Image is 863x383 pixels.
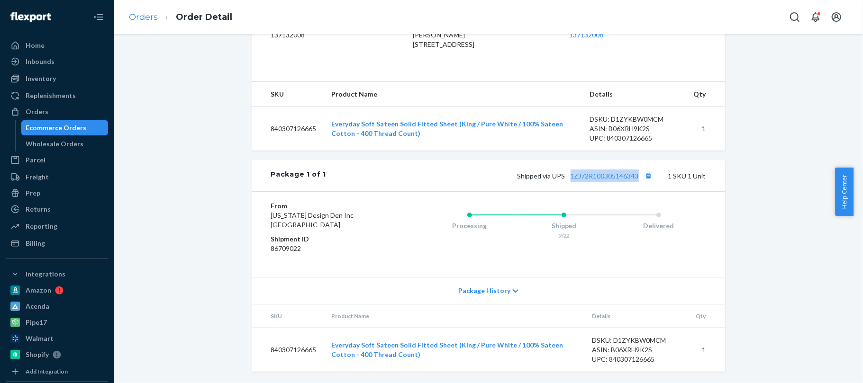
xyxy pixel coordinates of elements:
div: DSKU: D1ZYKBW0MCM [590,115,679,124]
a: 1ZJ72R100305146343 [571,172,639,180]
a: Everyday Soft Sateen Solid Fitted Sheet (King / Pure White / 100% Sateen Cotton - 400 Thread Count) [332,341,563,358]
button: Copy tracking number [643,169,655,182]
td: 1 [689,328,725,372]
a: Home [6,38,108,53]
div: Freight [26,172,49,182]
a: Amazon [6,283,108,298]
a: Parcel [6,152,108,168]
td: 840307126665 [252,107,324,151]
th: SKU [252,82,324,107]
th: Details [582,82,686,107]
button: Open Search Box [785,8,804,27]
th: Qty [689,304,725,328]
a: Inbounds [6,54,108,69]
div: Parcel [26,155,45,165]
div: Home [26,41,45,50]
a: Orders [129,12,158,22]
div: Pipe17 [26,318,47,327]
div: UPC: 840307126665 [592,355,681,364]
div: 9/22 [517,232,611,240]
a: Ecommerce Orders [21,120,109,135]
span: Package History [458,286,510,295]
div: ASIN: B06XRH9K2S [592,345,681,355]
a: Inventory [6,71,108,86]
div: Shipped [517,221,611,231]
div: Acenda [26,302,49,311]
div: ASIN: B06XRH9K2S [590,124,679,134]
div: Billing [26,239,45,248]
a: Shopify [6,347,108,362]
th: Qty [686,82,725,107]
div: Walmart [26,334,54,343]
ol: breadcrumbs [121,3,240,31]
div: Prep [26,188,40,198]
div: DSKU: D1ZYKBW0MCM [592,336,681,345]
div: Replenishments [26,91,76,100]
span: Shipped via UPS [518,172,655,180]
div: Integrations [26,269,65,279]
div: Orders [26,107,48,116]
dd: 86709022 [271,244,384,253]
div: Ecommerce Orders [26,123,87,133]
th: Product Name [324,304,584,328]
a: 137132008 [569,31,603,39]
th: SKU [252,304,324,328]
button: Open notifications [806,8,825,27]
div: Add Integration [26,367,68,375]
div: Amazon [26,285,51,295]
a: Pipe17 [6,315,108,330]
div: UPC: 840307126665 [590,134,679,143]
a: Freight [6,169,108,185]
a: Prep [6,186,108,201]
td: 840307126665 [252,328,324,372]
a: Everyday Soft Sateen Solid Fitted Sheet (King / Pure White / 100% Sateen Cotton - 400 Thread Count) [332,120,563,137]
div: Shopify [26,350,49,359]
a: Billing [6,236,108,251]
div: 1 SKU 1 Unit [326,169,706,182]
td: 1 [686,107,725,151]
div: Wholesale Orders [26,139,84,149]
dt: Shipment ID [271,234,384,244]
div: Package 1 of 1 [271,169,327,182]
th: Product Name [324,82,582,107]
div: Processing [422,221,517,231]
a: Replenishments [6,88,108,103]
a: Wholesale Orders [21,136,109,151]
a: Reporting [6,219,108,234]
a: Orders [6,104,108,119]
div: Returns [26,205,51,214]
a: Order Detail [176,12,232,22]
div: Inventory [26,74,56,83]
button: Integrations [6,267,108,282]
div: Inbounds [26,57,55,66]
a: Add Integration [6,366,108,377]
button: Help Center [835,168,854,216]
img: Flexport logo [10,12,51,22]
a: Returns [6,202,108,217]
button: Close Navigation [89,8,108,27]
dt: From [271,201,384,211]
span: [US_STATE] Design Den Inc [GEOGRAPHIC_DATA] [271,211,354,229]
a: Walmart [6,331,108,346]
dd: 137132008 [271,30,398,40]
th: Details [584,304,689,328]
div: Delivered [611,221,706,231]
a: Acenda [6,299,108,314]
button: Open account menu [827,8,846,27]
div: Reporting [26,222,57,231]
